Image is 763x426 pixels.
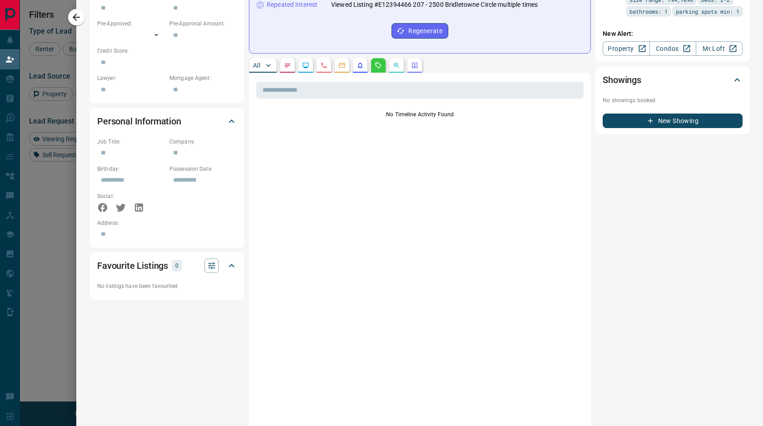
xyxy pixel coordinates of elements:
a: Mr.Loft [696,41,743,56]
h2: Favourite Listings [97,258,168,273]
button: Regenerate [391,23,448,39]
p: Social: [97,192,165,200]
p: No listings have been favourited [97,282,237,290]
span: parking spots min: 1 [676,7,739,16]
p: Pre-Approved: [97,20,165,28]
p: Job Title: [97,138,165,146]
p: All [253,62,260,69]
span: bathrooms: 1 [629,7,668,16]
p: 0 [174,261,179,271]
svg: Requests [375,62,382,69]
a: Condos [649,41,696,56]
a: Property [603,41,649,56]
p: Mortgage Agent: [169,74,237,82]
svg: Lead Browsing Activity [302,62,309,69]
p: New Alert: [603,29,743,39]
h2: Personal Information [97,114,181,129]
svg: Opportunities [393,62,400,69]
svg: Agent Actions [411,62,418,69]
svg: Listing Alerts [357,62,364,69]
p: Company: [169,138,237,146]
p: No Timeline Activity Found [256,110,584,119]
button: New Showing [603,114,743,128]
p: Pre-Approval Amount: [169,20,237,28]
p: Lawyer: [97,74,165,82]
div: Showings [603,69,743,91]
p: Credit Score: [97,47,237,55]
p: Possession Date: [169,165,237,173]
p: Birthday: [97,165,165,173]
p: Address: [97,219,237,227]
p: No showings booked [603,96,743,104]
svg: Emails [338,62,346,69]
svg: Calls [320,62,327,69]
svg: Notes [284,62,291,69]
h2: Showings [603,73,641,87]
div: Personal Information [97,110,237,132]
div: Favourite Listings0 [97,255,237,277]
